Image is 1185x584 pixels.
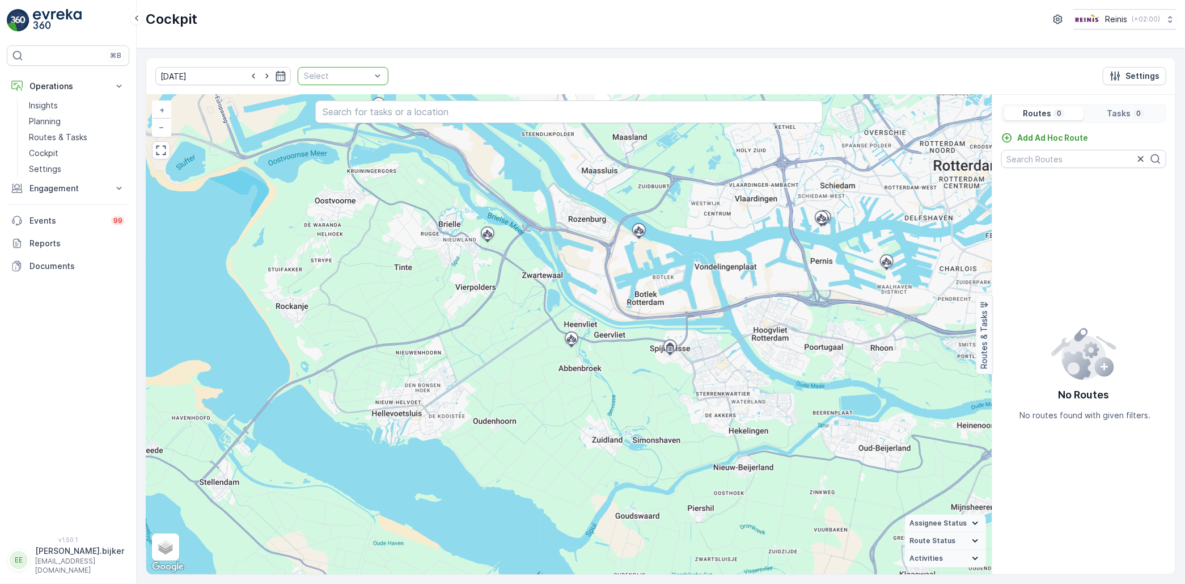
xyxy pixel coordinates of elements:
[29,183,107,194] p: Engagement
[153,119,170,136] a: Zoom Out
[1023,108,1051,119] p: Routes
[1103,67,1166,85] button: Settings
[33,9,82,32] img: logo_light-DOdMpM7g.png
[1107,108,1131,119] p: Tasks
[905,532,986,550] summary: Route Status
[909,536,955,545] span: Route Status
[29,81,107,92] p: Operations
[146,10,197,28] p: Cockpit
[149,560,187,574] a: Open this area in Google Maps (opens a new window)
[29,238,125,249] p: Reports
[7,9,29,32] img: logo
[113,216,122,225] p: 99
[905,550,986,568] summary: Activities
[909,554,943,563] span: Activities
[1132,15,1160,24] p: ( +02:00 )
[159,122,165,132] span: −
[29,148,58,159] p: Cockpit
[304,70,371,82] p: Select
[35,545,124,557] p: [PERSON_NAME].bijker
[153,535,178,560] a: Layers
[29,163,61,175] p: Settings
[24,114,129,129] a: Planning
[7,75,129,98] button: Operations
[1051,326,1117,380] img: config error
[7,209,129,232] a: Events99
[7,177,129,200] button: Engagement
[1017,132,1088,144] p: Add Ad Hoc Route
[24,161,129,177] a: Settings
[7,255,129,278] a: Documents
[905,515,986,532] summary: Assignee Status
[909,519,967,528] span: Assignee Status
[7,536,129,543] span: v 1.50.1
[24,129,129,145] a: Routes & Tasks
[1105,14,1127,25] p: Reinis
[29,132,87,143] p: Routes & Tasks
[1074,13,1101,26] img: Reinis-Logo-Vrijstaand_Tekengebied-1-copy2_aBO4n7j.png
[1056,109,1063,118] p: 0
[159,105,164,115] span: +
[24,145,129,161] a: Cockpit
[155,67,291,85] input: dd/mm/yyyy
[29,261,125,272] p: Documents
[1020,410,1151,421] p: No routes found with given filters.
[979,310,990,368] p: Routes & Tasks
[35,557,124,575] p: [EMAIL_ADDRESS][DOMAIN_NAME]
[149,560,187,574] img: Google
[1136,109,1142,118] p: 0
[29,116,61,127] p: Planning
[29,215,104,226] p: Events
[10,551,28,569] div: EE
[315,100,823,123] input: Search for tasks or a location
[1125,70,1159,82] p: Settings
[7,545,129,575] button: EE[PERSON_NAME].bijker[EMAIL_ADDRESS][DOMAIN_NAME]
[1001,132,1088,144] a: Add Ad Hoc Route
[29,100,58,111] p: Insights
[1074,9,1176,30] button: Reinis(+02:00)
[110,51,121,60] p: ⌘B
[1001,150,1166,168] input: Search Routes
[1059,387,1110,403] p: No Routes
[7,232,129,255] a: Reports
[153,102,170,119] a: Zoom In
[24,98,129,114] a: Insights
